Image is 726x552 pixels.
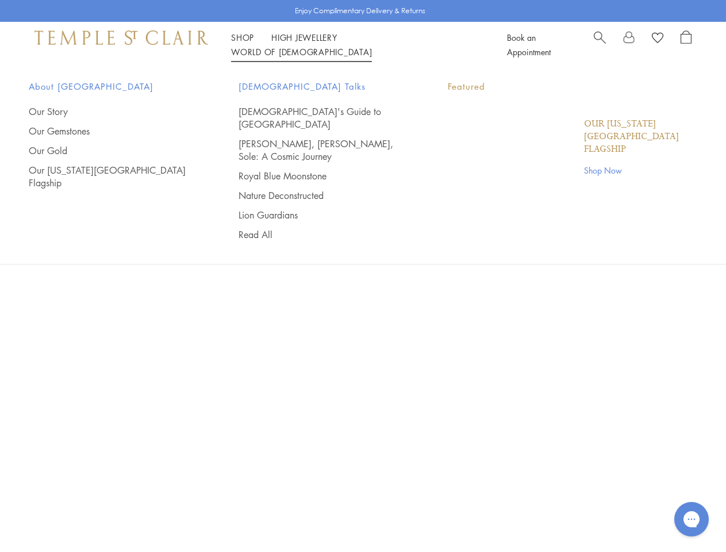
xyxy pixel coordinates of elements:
[29,144,193,157] a: Our Gold
[231,32,254,43] a: ShopShop
[239,137,402,163] a: [PERSON_NAME], [PERSON_NAME], Sole: A Cosmic Journey
[295,5,425,17] p: Enjoy Complimentary Delivery & Returns
[271,32,337,43] a: High JewelleryHigh Jewellery
[669,498,715,540] iframe: Gorgias live chat messenger
[29,164,193,189] a: Our [US_STATE][GEOGRAPHIC_DATA] Flagship
[29,105,193,118] a: Our Story
[239,170,402,182] a: Royal Blue Moonstone
[584,118,697,156] a: Our [US_STATE][GEOGRAPHIC_DATA] Flagship
[239,209,402,221] a: Lion Guardians
[681,30,692,59] a: Open Shopping Bag
[507,32,551,57] a: Book an Appointment
[231,46,372,57] a: World of [DEMOGRAPHIC_DATA]World of [DEMOGRAPHIC_DATA]
[231,30,481,59] nav: Main navigation
[584,164,697,177] a: Shop Now
[239,228,402,241] a: Read All
[594,30,606,59] a: Search
[239,79,402,94] span: [DEMOGRAPHIC_DATA] Talks
[652,30,663,48] a: View Wishlist
[239,105,402,131] a: [DEMOGRAPHIC_DATA]'s Guide to [GEOGRAPHIC_DATA]
[29,125,193,137] a: Our Gemstones
[239,189,402,202] a: Nature Deconstructed
[34,30,208,44] img: Temple St. Clair
[29,79,193,94] span: About [GEOGRAPHIC_DATA]
[448,79,697,94] p: Featured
